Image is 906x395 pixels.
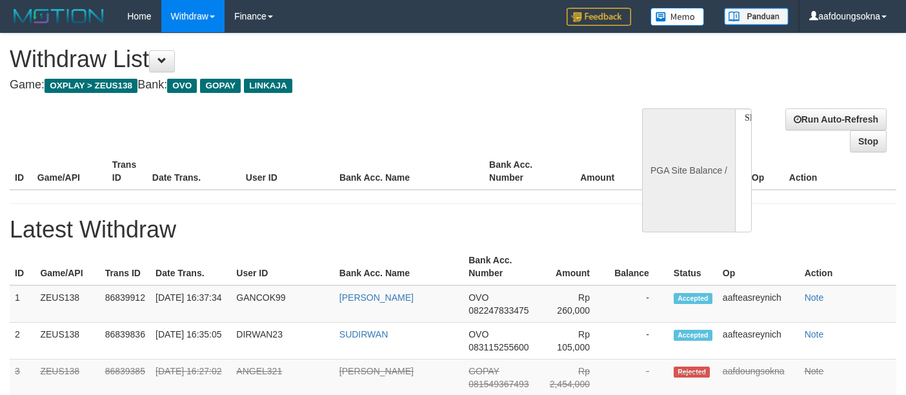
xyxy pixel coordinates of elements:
[150,248,231,285] th: Date Trans.
[468,366,499,376] span: GOPAY
[468,379,528,389] span: 081549367493
[10,217,896,243] h1: Latest Withdraw
[805,329,824,339] a: Note
[35,285,99,323] td: ZEUS138
[567,8,631,26] img: Feedback.jpg
[718,248,800,285] th: Op
[231,285,334,323] td: GANCOK99
[463,248,539,285] th: Bank Acc. Number
[785,108,887,130] a: Run Auto-Refresh
[200,79,241,93] span: GOPAY
[10,6,108,26] img: MOTION_logo.png
[147,153,241,190] th: Date Trans.
[669,248,718,285] th: Status
[559,153,634,190] th: Amount
[609,323,669,360] td: -
[334,153,484,190] th: Bank Acc. Name
[674,293,712,304] span: Accepted
[805,292,824,303] a: Note
[32,153,107,190] th: Game/API
[805,366,824,376] a: Note
[339,329,388,339] a: SUDIRWAN
[747,153,784,190] th: Op
[634,153,702,190] th: Balance
[339,366,414,376] a: [PERSON_NAME]
[539,248,609,285] th: Amount
[10,248,35,285] th: ID
[244,79,292,93] span: LINKAJA
[334,248,463,285] th: Bank Acc. Name
[10,323,35,360] td: 2
[100,248,150,285] th: Trans ID
[150,285,231,323] td: [DATE] 16:37:34
[10,46,591,72] h1: Withdraw List
[539,285,609,323] td: Rp 260,000
[241,153,334,190] th: User ID
[642,108,735,232] div: PGA Site Balance /
[484,153,559,190] th: Bank Acc. Number
[468,305,528,316] span: 082247833475
[724,8,789,25] img: panduan.png
[609,285,669,323] td: -
[718,323,800,360] td: aafteasreynich
[468,342,528,352] span: 083115255600
[150,323,231,360] td: [DATE] 16:35:05
[167,79,197,93] span: OVO
[35,248,99,285] th: Game/API
[100,285,150,323] td: 86839912
[339,292,414,303] a: [PERSON_NAME]
[539,323,609,360] td: Rp 105,000
[10,285,35,323] td: 1
[45,79,137,93] span: OXPLAY > ZEUS138
[35,323,99,360] td: ZEUS138
[107,153,147,190] th: Trans ID
[231,248,334,285] th: User ID
[850,130,887,152] a: Stop
[10,79,591,92] h4: Game: Bank:
[800,248,896,285] th: Action
[674,367,710,378] span: Rejected
[100,323,150,360] td: 86839836
[674,330,712,341] span: Accepted
[231,323,334,360] td: DIRWAN23
[650,8,705,26] img: Button%20Memo.svg
[468,292,488,303] span: OVO
[468,329,488,339] span: OVO
[784,153,896,190] th: Action
[718,285,800,323] td: aafteasreynich
[609,248,669,285] th: Balance
[10,153,32,190] th: ID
